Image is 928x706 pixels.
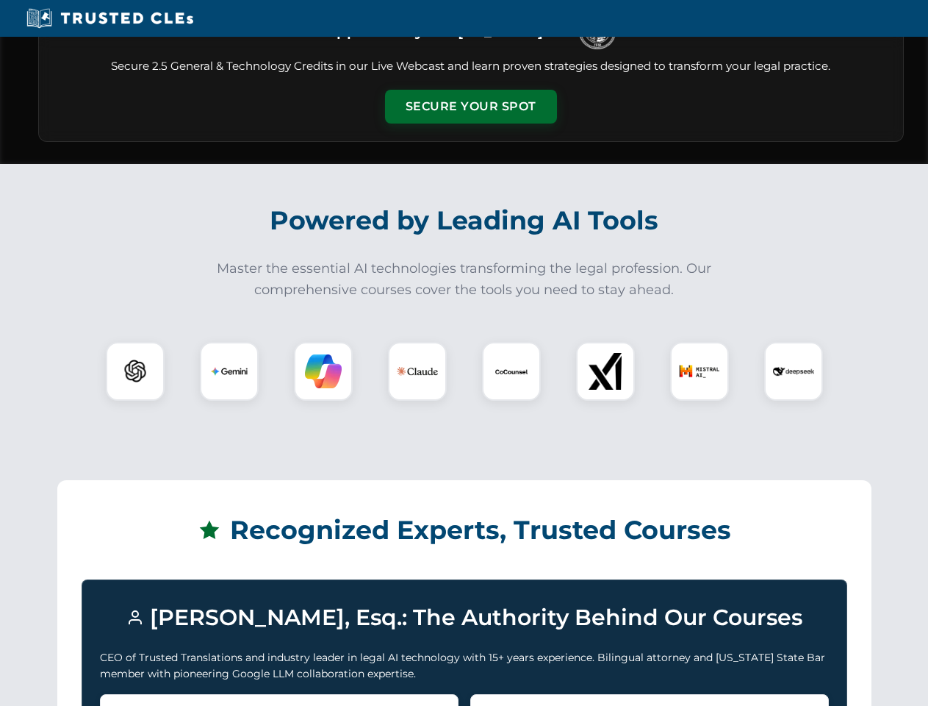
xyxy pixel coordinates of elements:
[764,342,823,401] div: DeepSeek
[576,342,635,401] div: xAI
[385,90,557,124] button: Secure Your Spot
[114,350,157,393] img: ChatGPT Logo
[587,353,624,390] img: xAI Logo
[100,598,829,638] h3: [PERSON_NAME], Esq.: The Authority Behind Our Courses
[106,342,165,401] div: ChatGPT
[679,351,720,392] img: Mistral AI Logo
[397,351,438,392] img: Claude Logo
[388,342,447,401] div: Claude
[211,353,248,390] img: Gemini Logo
[493,353,530,390] img: CoCounsel Logo
[305,353,342,390] img: Copilot Logo
[294,342,353,401] div: Copilot
[57,58,885,75] p: Secure 2.5 General & Technology Credits in our Live Webcast and learn proven strategies designed ...
[207,258,722,301] p: Master the essential AI technologies transforming the legal profession. Our comprehensive courses...
[670,342,729,401] div: Mistral AI
[773,351,814,392] img: DeepSeek Logo
[200,342,259,401] div: Gemini
[22,7,198,29] img: Trusted CLEs
[57,195,871,246] h2: Powered by Leading AI Tools
[482,342,541,401] div: CoCounsel
[100,649,829,682] p: CEO of Trusted Translations and industry leader in legal AI technology with 15+ years experience....
[82,504,847,556] h2: Recognized Experts, Trusted Courses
